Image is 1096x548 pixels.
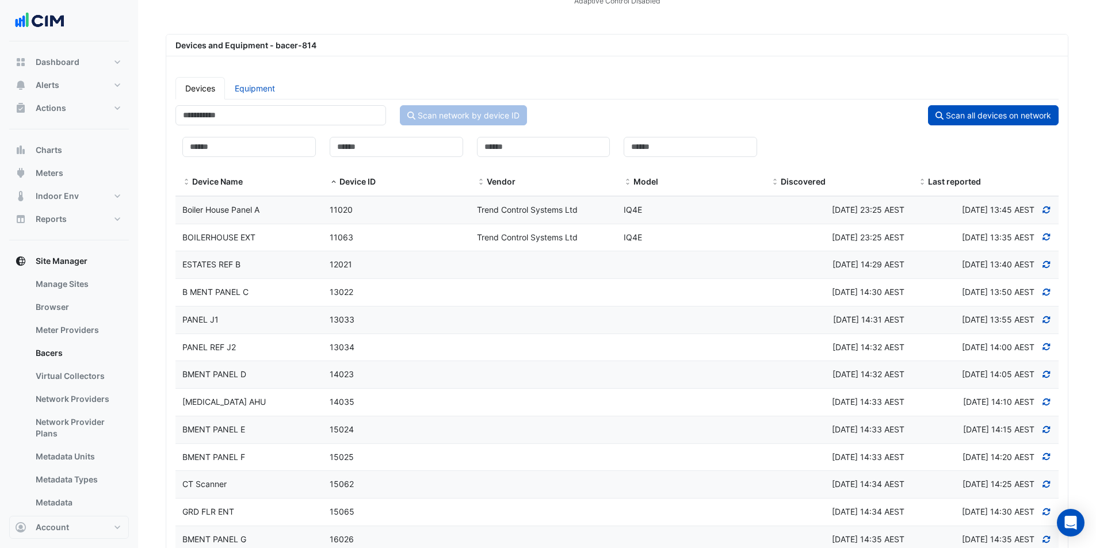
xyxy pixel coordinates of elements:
[1041,232,1052,242] a: Refresh
[9,516,129,539] button: Account
[36,56,79,68] span: Dashboard
[182,397,266,407] span: [MEDICAL_DATA] AHU
[15,167,26,179] app-icon: Meters
[1041,342,1052,352] a: Refresh
[182,287,249,297] span: B MENT PANEL C
[9,162,129,185] button: Meters
[36,522,69,533] span: Account
[182,534,246,544] span: BMENT PANEL G
[962,205,1034,214] span: Discovered at
[182,342,236,352] span: PANEL REF J2
[26,445,129,468] a: Metadata Units
[36,102,66,114] span: Actions
[962,315,1034,324] span: Discovered at
[36,255,87,267] span: Site Manager
[832,369,904,379] span: Thu 07-Aug-2025 05:32 BST
[832,397,904,407] span: Thu 07-Aug-2025 05:33 BST
[832,452,904,462] span: Thu 07-Aug-2025 05:33 BST
[15,213,26,225] app-icon: Reports
[182,259,240,269] span: ESTATES REF B
[36,190,79,202] span: Indoor Env
[962,259,1034,269] span: Discovered at
[962,507,1034,516] span: Discovered at
[624,232,642,242] span: IQ4E
[962,287,1034,297] span: Discovered at
[330,342,354,352] span: 13034
[26,365,129,388] a: Virtual Collectors
[330,507,354,516] span: 15065
[15,190,26,202] app-icon: Indoor Env
[9,185,129,208] button: Indoor Env
[963,479,1034,489] span: Discovered at
[832,287,904,297] span: Thu 07-Aug-2025 05:30 BST
[9,74,129,97] button: Alerts
[15,255,26,267] app-icon: Site Manager
[1041,534,1052,544] a: Refresh
[330,479,354,489] span: 15062
[962,534,1034,544] span: Discovered at
[15,144,26,156] app-icon: Charts
[771,178,779,187] span: Discovered
[832,205,904,214] span: Wed 30-Jul-2025 14:25 BST
[1041,479,1052,489] a: Refresh
[36,79,59,91] span: Alerts
[9,208,129,231] button: Reports
[15,102,26,114] app-icon: Actions
[26,296,129,319] a: Browser
[928,177,981,186] span: Last reported
[26,319,129,342] a: Meter Providers
[832,259,904,269] span: Thu 07-Aug-2025 05:29 BST
[175,77,225,99] a: Devices
[26,411,129,445] a: Network Provider Plans
[781,177,826,186] span: Discovered
[9,250,129,273] button: Site Manager
[330,232,353,242] span: 11063
[833,315,904,324] span: Thu 07-Aug-2025 05:31 BST
[477,232,578,242] span: Trend Control Systems Ltd
[26,342,129,365] a: Bacers
[963,397,1034,407] span: Discovered at
[962,232,1034,242] span: Discovered at
[330,424,354,434] span: 15024
[330,452,354,462] span: 15025
[182,452,245,462] span: BMENT PANEL F
[477,205,578,214] span: Trend Control Systems Ltd
[962,369,1034,379] span: Discovered at
[918,178,926,187] span: Last reported
[1041,315,1052,324] a: Refresh
[26,273,129,296] a: Manage Sites
[26,491,129,514] a: Metadata
[624,178,632,187] span: Model
[182,424,245,434] span: BMENT PANEL E
[182,232,255,242] span: BOILERHOUSE EXT
[832,534,904,544] span: Thu 07-Aug-2025 05:35 BST
[633,177,658,186] span: Model
[182,479,227,489] span: CT Scanner
[330,534,354,544] span: 16026
[26,388,129,411] a: Network Providers
[1041,205,1052,214] a: Refresh
[832,479,904,489] span: Thu 07-Aug-2025 05:34 BST
[1041,507,1052,516] a: Refresh
[225,77,285,99] a: Equipment
[192,177,243,186] span: Device Name
[169,39,1066,51] div: Devices and Equipment - bacer-814
[928,105,1059,125] button: Scan all devices on network
[1057,509,1084,536] div: Open Intercom Messenger
[832,507,904,516] span: Thu 07-Aug-2025 05:34 BST
[832,342,904,352] span: Thu 07-Aug-2025 05:32 BST
[1041,424,1052,434] a: Refresh
[330,397,354,407] span: 14035
[1041,287,1052,297] a: Refresh
[15,56,26,68] app-icon: Dashboard
[330,315,354,324] span: 13033
[182,205,259,214] span: Boiler House Panel A
[1041,369,1052,379] a: Refresh
[477,178,485,187] span: Vendor
[15,79,26,91] app-icon: Alerts
[36,144,62,156] span: Charts
[182,178,190,187] span: Device Name
[330,205,353,214] span: 11020
[832,232,904,242] span: Wed 30-Jul-2025 14:25 BST
[1041,397,1052,407] a: Refresh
